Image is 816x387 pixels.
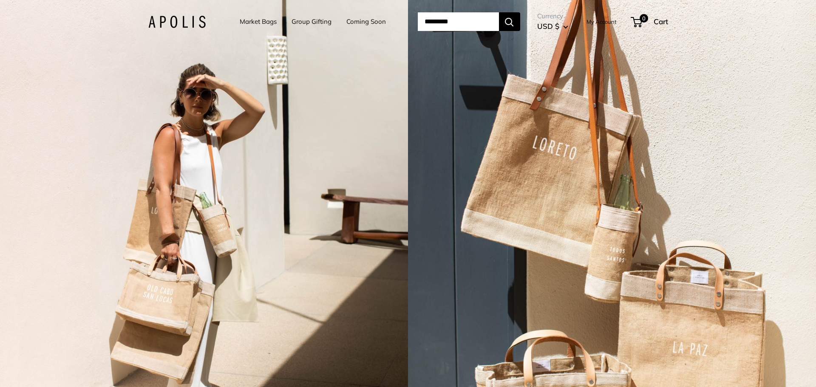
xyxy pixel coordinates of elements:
[586,17,617,27] a: My Account
[148,16,206,28] img: Apolis
[537,10,568,22] span: Currency
[418,12,499,31] input: Search...
[292,16,331,28] a: Group Gifting
[240,16,277,28] a: Market Bags
[499,12,520,31] button: Search
[654,17,668,26] span: Cart
[632,15,668,28] a: 0 Cart
[346,16,386,28] a: Coming Soon
[639,14,648,23] span: 0
[537,20,568,33] button: USD $
[537,22,559,31] span: USD $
